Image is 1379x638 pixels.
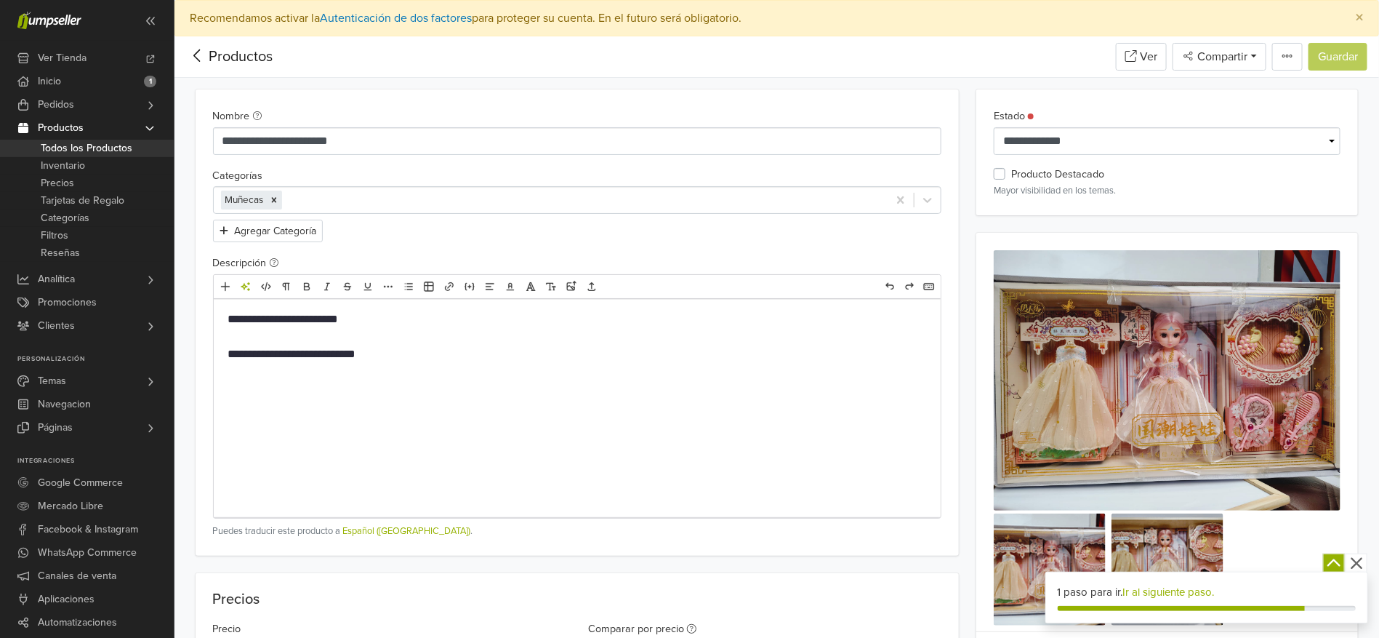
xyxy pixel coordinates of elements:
[343,525,473,537] a: Español ([GEOGRAPHIC_DATA])
[1195,49,1248,64] span: Compartir
[297,277,316,296] a: Negrita
[1173,43,1266,71] button: Compartir
[213,108,262,124] label: Nombre
[225,194,264,206] span: Muñecas
[41,192,124,210] span: Tarjetas de Regalo
[1058,584,1356,601] div: 1 paso para ir.
[1116,43,1167,71] a: Ver
[38,495,103,518] span: Mercado Libre
[38,93,74,116] span: Pedidos
[318,277,337,296] a: Cursiva
[38,611,117,634] span: Automatizaciones
[320,11,472,25] a: Autenticación de dos factores
[213,168,263,184] label: Categorías
[38,541,137,565] span: WhatsApp Commerce
[994,514,1106,626] img: 140
[38,416,73,439] span: Páginas
[213,255,279,271] label: Descripción
[588,621,696,637] label: Comparar por precio
[562,277,581,296] a: Subir imágenes
[1308,43,1367,71] button: Guardar
[460,277,479,296] a: Incrustar
[17,355,174,364] p: Personalización
[38,47,87,70] span: Ver Tienda
[216,277,235,296] a: Añadir
[521,277,540,296] a: Fuente
[41,175,74,192] span: Precios
[501,277,520,296] a: Color del texto
[994,250,1340,511] img: WhatsApp_20Image_202025-10-05_20at_205.28.49_20PM.jpeg
[399,277,418,296] a: Lista
[38,116,84,140] span: Productos
[1111,514,1223,626] img: 140
[17,457,174,466] p: Integraciones
[266,191,282,210] div: Remove [object Object]
[41,244,80,262] span: Reseñas
[379,277,398,296] a: Más formato
[213,591,942,608] p: Precios
[338,277,357,296] a: Eliminado
[419,277,438,296] a: Tabla
[38,393,91,416] span: Navegacion
[38,268,75,291] span: Analítica
[1123,586,1215,599] a: Ir al siguiente paso.
[257,277,276,296] a: HTML
[213,220,323,242] button: Agregar Categoría
[900,277,919,296] a: Rehacer
[481,277,499,296] a: Alineación
[213,525,942,538] small: Puedes traducir este producto a
[38,314,75,338] span: Clientes
[38,588,95,611] span: Aplicaciones
[213,621,241,637] label: Precio
[542,277,560,296] a: Tamaño de fuente
[582,277,601,296] a: Subir archivos
[41,157,85,175] span: Inventario
[41,140,132,157] span: Todos los Productos
[144,76,156,87] span: 1
[358,277,377,296] a: Subrayado
[1340,1,1378,36] button: Close
[1011,167,1104,183] label: Producto Destacado
[41,210,89,227] span: Categorías
[1355,7,1364,28] span: ×
[440,277,459,296] a: Enlace
[38,291,97,314] span: Promociones
[38,370,66,393] span: Temas
[38,565,116,588] span: Canales de venta
[41,227,68,244] span: Filtros
[38,70,61,93] span: Inicio
[994,108,1034,124] label: Estado
[38,518,138,541] span: Facebook & Instagram
[236,277,255,296] a: Herramientas de IA
[920,277,938,296] a: Atajos
[277,277,296,296] a: Formato
[186,46,273,68] div: Productos
[994,184,1340,198] p: Mayor visibilidad en los temas.
[880,277,899,296] a: Deshacer
[38,471,123,495] span: Google Commerce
